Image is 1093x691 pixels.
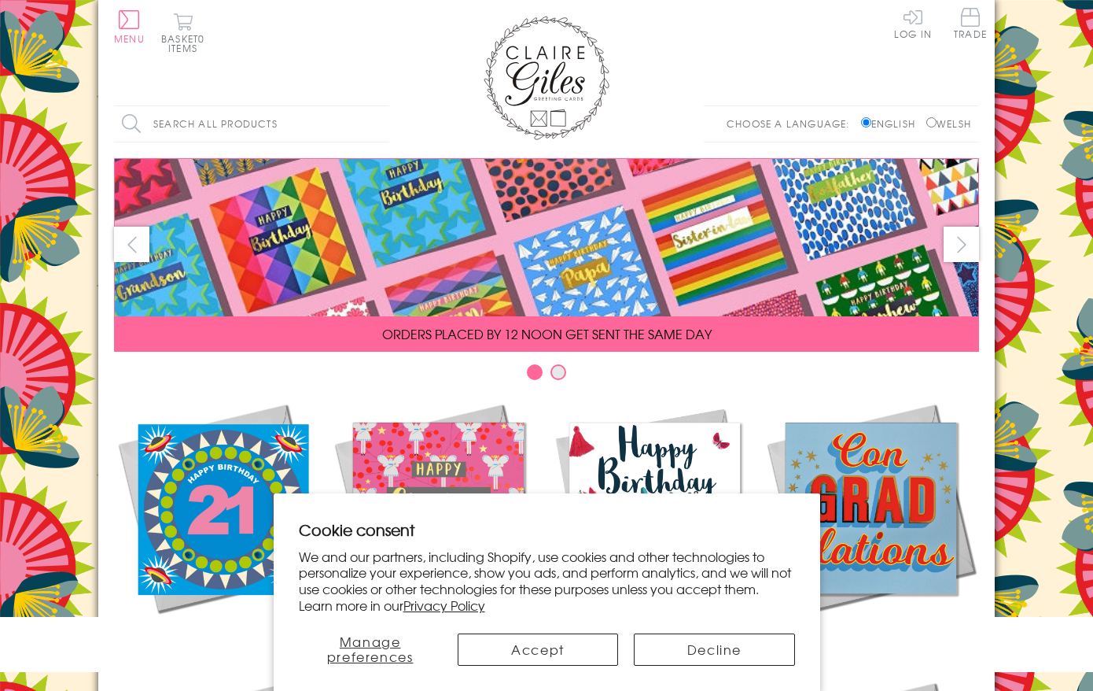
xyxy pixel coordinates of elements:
[299,519,795,541] h2: Cookie consent
[330,400,546,647] a: Christmas
[458,634,618,666] button: Accept
[926,117,937,127] input: Welsh
[894,8,932,39] a: Log In
[403,596,485,615] a: Privacy Policy
[926,116,971,131] label: Welsh
[944,227,979,262] button: next
[327,632,414,666] span: Manage preferences
[861,116,923,131] label: English
[527,364,543,380] button: Carousel Page 1 (Current Slide)
[374,106,389,142] input: Search
[382,324,712,343] span: ORDERS PLACED BY 12 NOON GET SENT THE SAME DAY
[861,117,871,127] input: English
[114,10,145,43] button: Menu
[954,8,987,39] span: Trade
[546,400,763,647] a: Birthdays
[954,8,987,42] a: Trade
[114,227,149,262] button: prev
[484,16,609,140] img: Claire Giles Greetings Cards
[114,364,979,388] div: Carousel Pagination
[299,634,442,666] button: Manage preferences
[763,400,979,647] a: Academic
[114,106,389,142] input: Search all products
[299,549,795,614] p: We and our partners, including Shopify, use cookies and other technologies to personalize your ex...
[161,13,204,53] button: Basket0 items
[550,364,566,380] button: Carousel Page 2
[114,31,145,46] span: Menu
[114,400,330,647] a: New Releases
[168,31,204,55] span: 0 items
[634,634,794,666] button: Decline
[727,116,858,131] p: Choose a language:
